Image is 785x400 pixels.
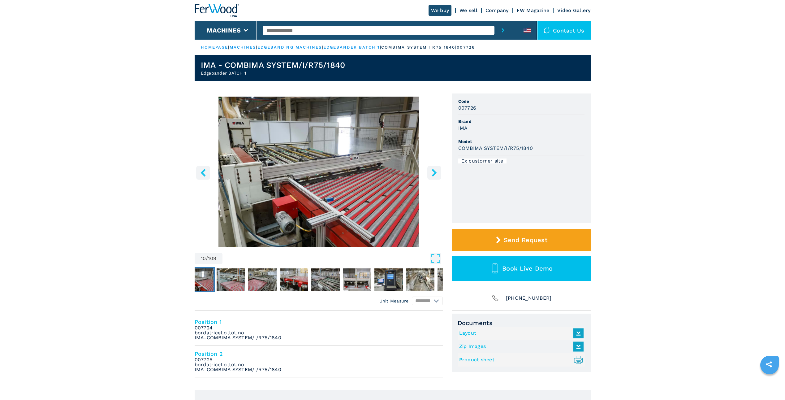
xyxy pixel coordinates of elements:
[323,45,380,50] a: edgebander batch 1
[459,7,477,13] a: We sell
[436,267,467,292] button: Go to Slide 18
[459,341,580,352] a: Zip Images
[208,256,216,261] span: 109
[557,7,590,13] a: Video Gallery
[381,45,457,50] p: combima system i r75 1840 |
[195,350,443,357] h4: Position 2
[452,256,591,281] button: Book Live Demo
[459,328,580,338] a: Layout
[322,45,323,50] span: |
[458,118,584,124] span: Brand
[257,45,322,50] a: edgebanding machines
[224,253,441,264] button: Open Fullscreen
[196,166,210,180] button: left-button
[310,267,341,292] button: Go to Slide 14
[379,298,409,304] em: Unit Measure
[438,268,466,291] img: 09f95da0d0f2a75af1dd0877c65a1c48
[759,372,780,395] iframe: Chat
[406,268,434,291] img: f7faf904a38651951bd509df3a013d0c
[517,7,550,13] a: FW Magazine
[247,267,278,292] button: Go to Slide 12
[458,98,584,104] span: Code
[201,45,228,50] a: HOMEPAGE
[195,318,443,325] h4: Position 1
[215,267,246,292] button: Go to Slide 11
[185,268,214,291] img: 5f7558eb04dd171ad07fb4d7bb685bb1
[195,357,281,372] em: 007725 bordatriceLottoUno IMA-COMBIMA SYSTEM/I/R75/1840
[458,104,477,111] h3: 007726
[429,5,452,16] a: We buy
[504,236,547,244] span: Send Request
[458,159,507,163] div: Ex customer site
[195,4,239,17] img: Ferwood
[458,124,468,132] h3: IMA
[494,21,511,40] button: submit-button
[201,60,345,70] h1: IMA - COMBIMA SYSTEM/I/R75/1840
[248,268,277,291] img: 41a8d3f12379ebc4c7fbe711a1f05141
[485,7,509,13] a: Company
[201,70,345,76] h2: Edgebander BATCH 1
[457,45,475,50] p: 007726
[506,294,552,302] span: [PHONE_NUMBER]
[206,256,208,261] span: /
[761,357,777,372] a: sharethis
[207,27,241,34] button: Machines
[230,45,256,50] a: machines
[537,21,591,40] div: Contact us
[195,97,443,247] div: Go to Slide 10
[184,267,215,292] button: Go to Slide 10
[459,355,580,365] a: Product sheet
[502,265,553,272] span: Book Live Demo
[458,145,533,152] h3: COMBIMA SYSTEM/I/R75/1840
[343,268,371,291] img: 40c3f0c3d5b102d9d95edf0786fdb6bc
[380,45,381,50] span: |
[195,314,443,346] li: Position 1
[195,346,443,377] li: Position 2
[544,27,550,33] img: Contact us
[280,268,308,291] img: 16e25ce0ba97b21853eea0f06c7173a4
[374,268,403,291] img: 5cccdb4ca982c4d87c33f2511524a202
[458,138,584,145] span: Model
[278,267,309,292] button: Go to Slide 13
[201,256,206,261] span: 10
[491,294,500,302] img: Phone
[311,268,340,291] img: 40f5c17af47cb2299d003bb777ec9309
[228,45,229,50] span: |
[342,267,373,292] button: Go to Slide 15
[373,267,404,292] button: Go to Slide 16
[195,97,443,247] img: Edgebander BATCH 1 IMA COMBIMA SYSTEM/I/R75/1840
[405,267,436,292] button: Go to Slide 17
[217,268,245,291] img: efdae5e6ec228fcda9f71ea258104f79
[256,45,257,50] span: |
[458,319,585,327] span: Documents
[195,325,281,340] em: 007724 bordatriceLottoUno IMA-COMBIMA SYSTEM/I/R75/1840
[452,229,591,251] button: Send Request
[427,166,441,180] button: right-button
